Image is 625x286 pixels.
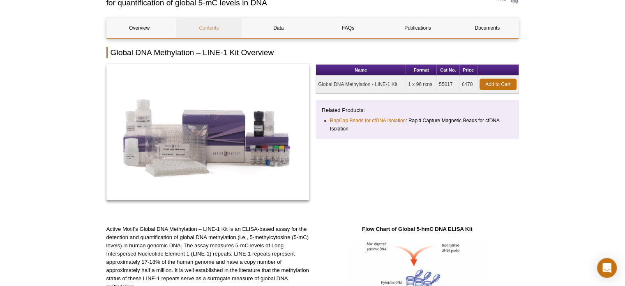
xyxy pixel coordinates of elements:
[406,65,437,76] th: Format
[246,18,311,38] a: Data
[106,64,310,202] a: Global DNA Methylation Assay–LINE-1 Kit
[406,76,437,93] td: 1 x 96 rxns
[106,47,519,58] h2: Global DNA Methylation – LINE-1 Kit Overview
[316,76,406,93] td: Global DNA Methylation - LINE-1 Kit
[106,64,310,200] img: Global DNA Methylation Assay–LINE-1 Kit
[362,226,473,232] strong: Flow Chart of Global 5-hmC DNA ELISA Kit
[316,65,406,76] th: Name
[176,18,242,38] a: Contents
[597,258,617,278] div: Open Intercom Messenger
[330,116,406,125] a: RapCap Beads for cfDNA Isolation
[480,79,517,90] a: Add to Cart
[315,18,381,38] a: FAQs
[107,18,172,38] a: Overview
[437,65,459,76] th: Cat No.
[454,18,520,38] a: Documents
[437,76,459,93] td: 55017
[460,65,477,76] th: Price
[460,76,477,93] td: £470
[385,18,450,38] a: Publications
[330,116,505,133] li: : Rapid Capture Magnetic Beads for cfDNA Isolation
[322,106,513,114] p: Related Products:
